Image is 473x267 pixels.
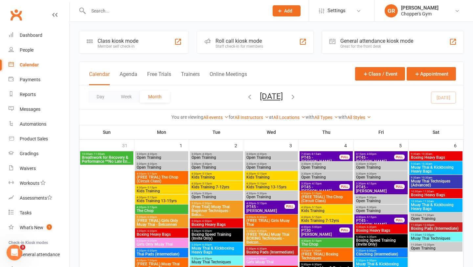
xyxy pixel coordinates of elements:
span: PT45 - [PERSON_NAME] [356,185,394,193]
span: PT45 - [PERSON_NAME] [301,185,340,193]
div: Class kiosk mode [98,38,138,44]
span: 4:30pm [136,206,187,209]
span: 5:30pm [246,257,297,260]
span: - 4:00pm [366,153,376,156]
span: 5:30pm [191,220,242,223]
a: All Styles [347,115,371,120]
span: 5:30pm [246,216,297,219]
span: - 6:30pm [366,249,376,252]
span: 10:00am [81,153,132,156]
span: 5:30pm [301,263,351,266]
span: 4:30pm [136,172,187,175]
button: Week [113,91,140,103]
button: Class / Event [355,67,405,81]
span: PT30 - [PERSON_NAME] [301,229,340,236]
span: 3:30pm [136,162,187,165]
span: 4:30pm [191,182,242,185]
span: 5:30pm [356,259,406,262]
span: - 5:15pm [146,172,157,175]
a: Messages [9,102,69,117]
span: Boxing Heavy Bags [411,156,461,159]
span: 3:15pm [356,153,394,156]
div: Chopper's Gym [401,11,439,17]
span: Breathwork for Recovery & Performance **No Late En... [81,156,132,163]
span: - 5:30pm [201,192,212,195]
span: 4:30pm [301,192,351,195]
span: Open Training [301,175,351,179]
span: 4:30pm [246,182,297,185]
span: - 4:30pm [311,162,322,165]
span: 5:30pm [356,249,406,252]
span: Open Training [356,199,406,203]
span: - 6:30pm [256,230,267,232]
span: Boxing Heavy Bags [191,223,242,227]
span: Boxing Speed Training (Invite Only) [191,232,242,240]
span: Open Training [191,195,242,199]
span: Boxing Heavy Bags [356,229,406,232]
div: Roll call kiosk mode [215,38,263,44]
span: Kids Training 13-15yrs [246,185,297,189]
span: 4:30pm [136,186,187,189]
div: FULL [339,155,350,159]
span: Kids Training [136,189,187,193]
span: 3:30pm [356,172,406,175]
div: 4 [344,140,353,151]
a: Reports [9,87,69,102]
span: - 4:30pm [256,162,267,165]
div: 2 [235,140,244,151]
span: 4:30pm [356,196,406,199]
div: Messages [20,107,40,112]
th: Thu [299,125,354,139]
span: (Free Trial) Muay Thai Beginner Techniques - Belco... [191,205,242,217]
span: 5:30pm [301,249,351,252]
span: Open Training [246,165,297,169]
div: 31 [122,140,134,151]
a: All Instructors [235,115,269,120]
span: Muay Thai Techniques (Advanced) [411,179,461,187]
div: Great for the front desk [340,44,413,49]
span: 5:30pm [191,243,242,246]
span: 3:30pm [136,153,187,156]
span: - 11:30am [422,190,434,193]
span: 5:30pm [136,216,187,219]
span: 3:30pm [301,162,351,165]
button: Agenda [120,71,137,85]
div: Reports [20,92,36,97]
span: 10:30am [411,200,461,203]
span: - 6:30pm [366,226,376,229]
span: (FREE TRIAL) The Chop (Circuit Class) [136,175,187,183]
th: Wed [244,125,299,139]
strong: with [338,114,347,120]
span: - 12:30pm [422,233,434,236]
button: Add [273,5,301,16]
span: 4:30pm [356,216,394,219]
th: Mon [134,125,189,139]
span: (FREE TRIAL) Girls Muay Thai [246,219,297,227]
span: 5:30pm [246,230,297,232]
span: PT45 - [PERSON_NAME] [356,156,394,163]
span: 1 [47,224,52,230]
span: 5:30pm [136,239,187,242]
button: Trainers [181,71,200,85]
span: (FREE TRIAL) Muay Thai BOXING Techniques - Belcon... [246,232,297,244]
span: - 7:30pm [146,259,157,262]
a: Gradings [9,146,69,161]
span: Thai Pads (Intermediate) [136,252,187,256]
span: 4:30pm [301,206,351,209]
th: Tue [189,125,244,139]
span: 3:30pm [191,153,242,156]
div: People [20,47,34,53]
span: - 5:15pm [146,196,157,199]
span: PT45 - [PERSON_NAME] [301,156,340,163]
a: Assessments [9,191,69,206]
div: What's New [20,225,43,230]
span: 5:30pm [356,226,406,229]
span: 9:30am [411,176,461,179]
span: - 6:30pm [311,249,322,252]
span: Girls Muay Thai [246,260,297,264]
a: All Types [314,115,338,120]
span: (FREE TRIAL) Boxing Techniques [301,252,351,260]
div: General attendance [20,252,60,257]
strong: for [229,114,235,120]
span: Open Training [246,195,297,199]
